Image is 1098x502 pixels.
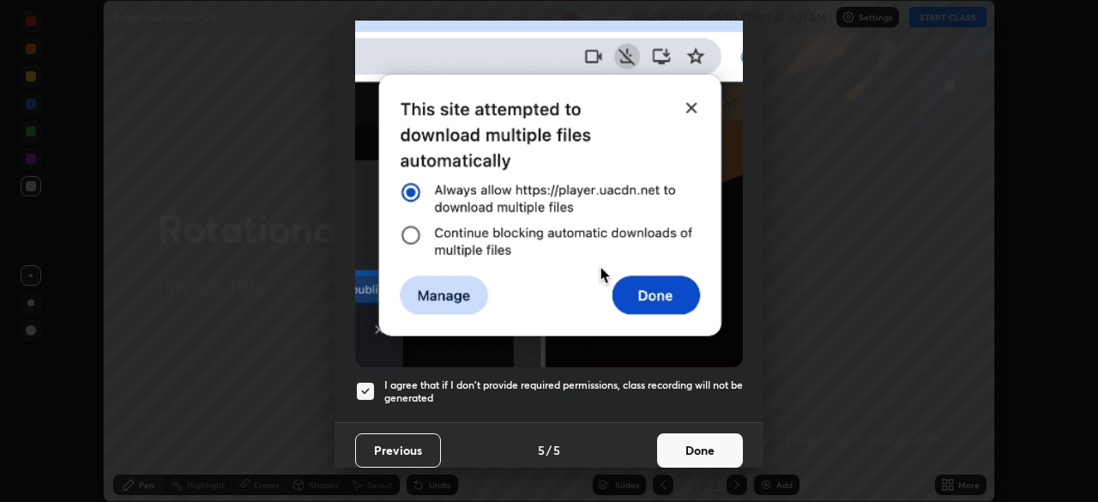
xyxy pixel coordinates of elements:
[546,441,552,459] h4: /
[553,441,560,459] h4: 5
[538,441,545,459] h4: 5
[384,378,743,405] h5: I agree that if I don't provide required permissions, class recording will not be generated
[355,433,441,468] button: Previous
[657,433,743,468] button: Done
